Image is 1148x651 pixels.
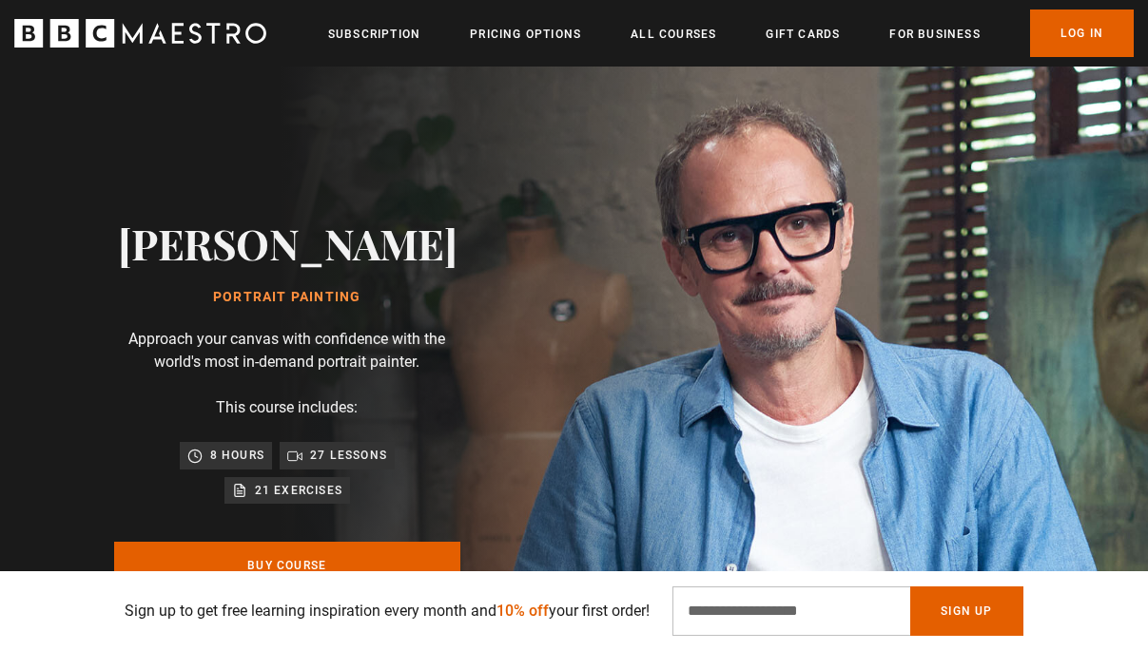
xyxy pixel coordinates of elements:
[255,481,342,500] p: 21 exercises
[114,542,460,589] a: Buy Course
[328,10,1134,57] nav: Primary
[496,602,549,620] span: 10% off
[889,25,980,44] a: For business
[118,219,457,267] h2: [PERSON_NAME]
[310,446,387,465] p: 27 lessons
[210,446,264,465] p: 8 hours
[14,19,266,48] svg: BBC Maestro
[470,25,581,44] a: Pricing Options
[766,25,840,44] a: Gift Cards
[125,600,650,622] p: Sign up to get free learning inspiration every month and your first order!
[631,25,716,44] a: All Courses
[1030,10,1134,57] a: Log In
[118,290,457,305] h1: Portrait Painting
[216,396,358,419] p: This course includes:
[910,586,1022,636] button: Sign Up
[328,25,420,44] a: Subscription
[114,328,460,373] p: Approach your canvas with confidence with the world's most in-demand portrait painter.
